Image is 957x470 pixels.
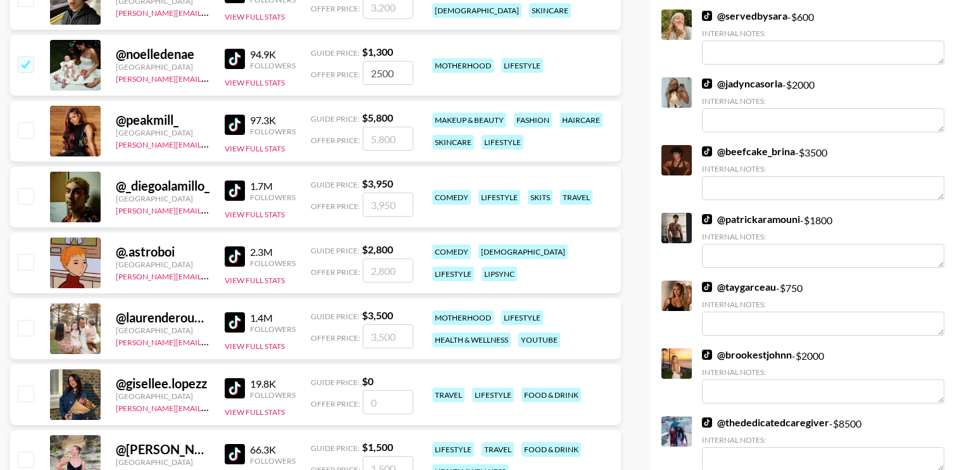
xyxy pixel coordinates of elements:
[702,282,712,292] img: TikTok
[311,246,360,255] span: Guide Price:
[363,127,413,151] input: 5,800
[116,244,210,260] div: @ .astroboi
[250,456,296,466] div: Followers
[225,407,285,417] button: View Full Stats
[225,276,285,285] button: View Full Stats
[225,12,285,22] button: View Full Stats
[528,190,553,205] div: skits
[116,335,303,347] a: [PERSON_NAME][EMAIL_ADDRESS][DOMAIN_NAME]
[250,378,296,390] div: 19.8K
[432,388,465,402] div: travel
[311,180,360,189] span: Guide Price:
[250,193,296,202] div: Followers
[702,417,712,428] img: TikTok
[225,78,285,87] button: View Full Stats
[311,443,360,453] span: Guide Price:
[250,324,296,334] div: Followers
[116,326,210,335] div: [GEOGRAPHIC_DATA]
[225,246,245,267] img: TikTok
[363,193,413,217] input: 3,950
[702,11,712,21] img: TikTok
[702,213,944,268] div: - $ 1800
[362,243,393,255] strong: $ 2,800
[116,72,303,84] a: [PERSON_NAME][EMAIL_ADDRESS][DOMAIN_NAME]
[702,79,712,89] img: TikTok
[702,348,792,361] a: @brookestjohnn
[250,312,296,324] div: 1.4M
[702,77,782,90] a: @jadyncasorla
[225,210,285,219] button: View Full Stats
[363,324,413,348] input: 3,500
[363,258,413,283] input: 2,800
[702,77,944,132] div: - $ 2000
[250,443,296,456] div: 66.3K
[311,114,360,124] span: Guide Price:
[116,391,210,401] div: [GEOGRAPHIC_DATA]
[116,46,210,62] div: @ noelledenae
[702,96,944,106] div: Internal Notes:
[225,378,245,398] img: TikTok
[702,281,776,293] a: @taygarceau
[250,127,296,136] div: Followers
[432,267,474,281] div: lifestyle
[116,376,210,391] div: @ gisellee.lopezz
[311,70,360,79] span: Offer Price:
[225,312,245,333] img: TikTok
[702,214,712,224] img: TikTok
[702,213,800,225] a: @patrickaramouni
[225,444,245,464] img: TikTok
[501,58,543,73] div: lifestyle
[116,457,210,467] div: [GEOGRAPHIC_DATA]
[702,367,944,377] div: Internal Notes:
[250,48,296,61] div: 94.9K
[702,145,944,200] div: - $ 3500
[472,388,514,402] div: lifestyle
[225,144,285,153] button: View Full Stats
[432,58,494,73] div: motherhood
[116,112,210,128] div: @ peakmill_
[225,115,245,135] img: TikTok
[311,136,360,145] span: Offer Price:
[514,113,552,127] div: fashion
[362,46,393,58] strong: $ 1,300
[702,281,944,336] div: - $ 750
[432,135,474,149] div: skincare
[478,190,520,205] div: lifestyle
[501,310,543,325] div: lifestyle
[116,401,303,413] a: [PERSON_NAME][EMAIL_ADDRESS][DOMAIN_NAME]
[116,310,210,326] div: @ laurenderouennn
[250,258,296,268] div: Followers
[250,114,296,127] div: 97.3K
[432,3,522,18] div: [DEMOGRAPHIC_DATA]
[560,113,603,127] div: haircare
[363,61,413,85] input: 1,300
[478,245,568,259] div: [DEMOGRAPHIC_DATA]
[362,111,393,124] strong: $ 5,800
[250,390,296,400] div: Followers
[116,203,303,215] a: [PERSON_NAME][EMAIL_ADDRESS][DOMAIN_NAME]
[362,375,373,387] strong: $ 0
[432,442,474,457] div: lifestyle
[225,181,245,201] img: TikTok
[362,177,393,189] strong: $ 3,950
[116,137,303,149] a: [PERSON_NAME][EMAIL_ADDRESS][DOMAIN_NAME]
[116,194,210,203] div: [GEOGRAPHIC_DATA]
[432,113,506,127] div: makeup & beauty
[311,48,360,58] span: Guide Price:
[116,441,210,457] div: @ [PERSON_NAME]
[522,442,581,457] div: food & drink
[702,145,795,158] a: @beefcake_brina
[116,178,210,194] div: @ _diegoalamillo_
[702,146,712,156] img: TikTok
[432,190,471,205] div: comedy
[482,442,514,457] div: travel
[250,61,296,70] div: Followers
[432,310,494,325] div: motherhood
[116,128,210,137] div: [GEOGRAPHIC_DATA]
[432,245,471,259] div: comedy
[560,190,592,205] div: travel
[362,309,393,321] strong: $ 3,500
[250,180,296,193] div: 1.7M
[702,232,944,241] div: Internal Notes:
[702,350,712,360] img: TikTok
